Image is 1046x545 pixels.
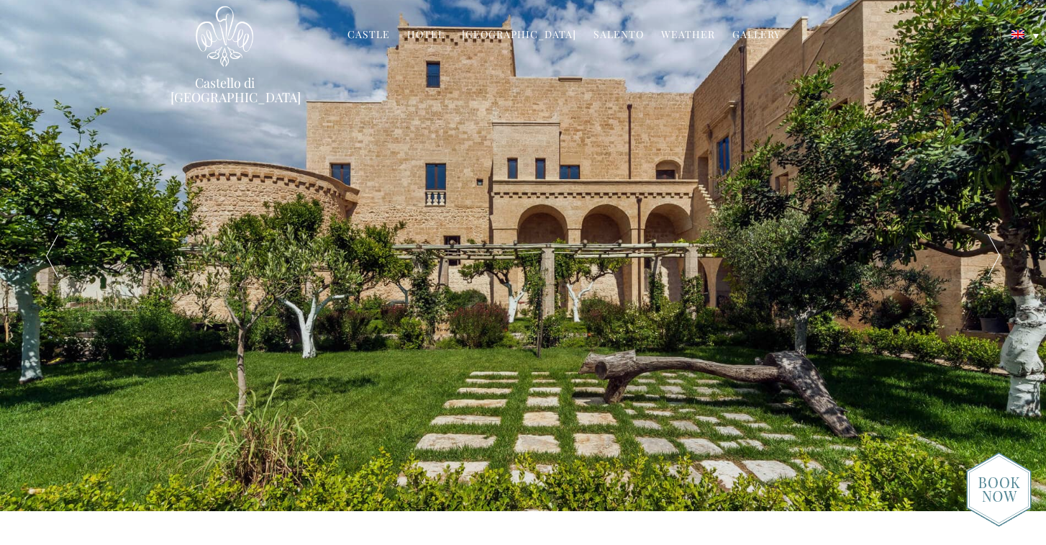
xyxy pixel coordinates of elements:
[347,27,390,44] a: Castle
[594,27,644,44] a: Salento
[462,27,576,44] a: [GEOGRAPHIC_DATA]
[170,76,278,104] a: Castello di [GEOGRAPHIC_DATA]
[732,27,781,44] a: Gallery
[1011,30,1024,39] img: English
[407,27,445,44] a: Hotel
[196,6,253,67] img: Castello di Ugento
[966,452,1032,527] img: new-booknow.png
[661,27,715,44] a: Weather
